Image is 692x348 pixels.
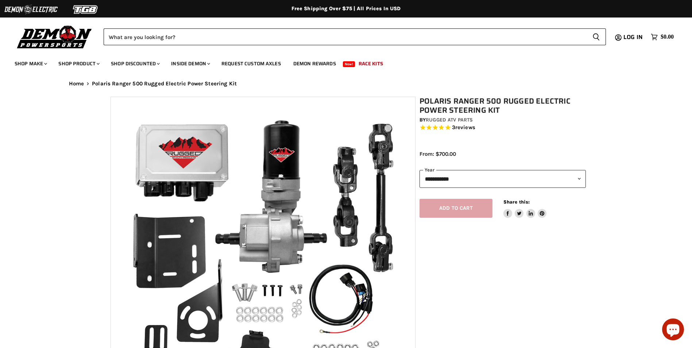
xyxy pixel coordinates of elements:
img: TGB Logo 2 [58,3,113,16]
a: Shop Discounted [105,56,164,71]
span: Log in [623,32,643,42]
a: Home [69,81,84,87]
img: Demon Electric Logo 2 [4,3,58,16]
a: Shop Product [53,56,104,71]
span: Polaris Ranger 500 Rugged Electric Power Steering Kit [92,81,237,87]
a: Log in [620,34,647,40]
a: Race Kits [353,56,388,71]
span: Share this: [503,199,530,205]
button: Search [587,28,606,45]
span: 3 reviews [452,124,475,131]
a: Inside Demon [166,56,214,71]
h1: Polaris Ranger 500 Rugged Electric Power Steering Kit [420,97,586,115]
span: Rated 4.7 out of 5 stars 3 reviews [420,124,586,132]
div: Free Shipping Over $75 | All Prices In USD [54,5,638,12]
input: Search [104,28,587,45]
inbox-online-store-chat: Shopify online store chat [660,318,686,342]
span: reviews [455,124,475,131]
a: Demon Rewards [288,56,341,71]
a: $0.00 [647,32,677,42]
div: by [420,116,586,124]
aside: Share this: [503,199,547,218]
form: Product [104,28,606,45]
span: From: $700.00 [420,151,456,157]
ul: Main menu [9,53,672,71]
select: year [420,170,586,188]
a: Rugged ATV Parts [426,117,473,123]
a: Shop Make [9,56,51,71]
nav: Breadcrumbs [54,81,638,87]
img: Demon Powersports [15,24,94,50]
a: Request Custom Axles [216,56,286,71]
span: $0.00 [661,34,674,40]
span: New! [343,61,355,67]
